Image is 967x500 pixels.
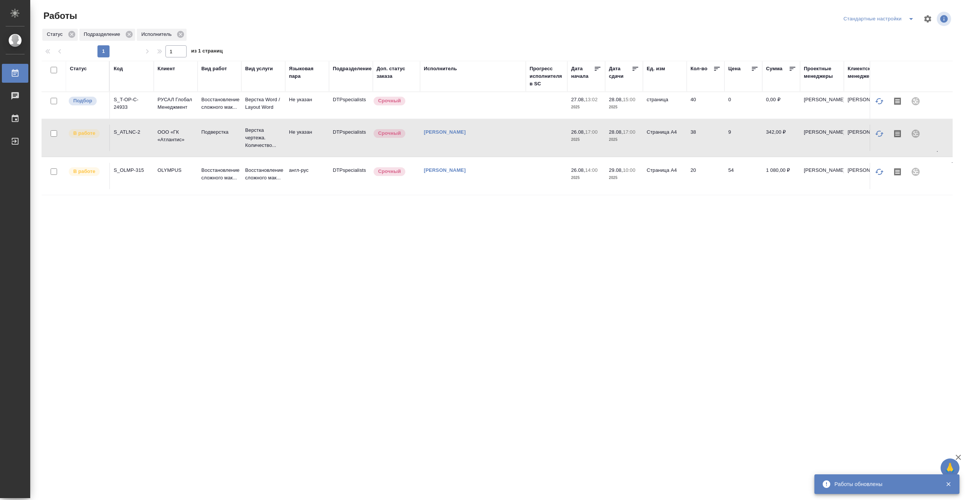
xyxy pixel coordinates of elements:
td: 0,00 ₽ [762,92,800,119]
td: Не указан [285,125,329,151]
div: Доп. статус заказа [377,65,416,80]
p: Статус [47,31,65,38]
div: Исполнитель [137,29,187,41]
td: [PERSON_NAME] [844,125,888,151]
div: Кол-во [690,65,707,73]
p: 10:00 [623,167,635,173]
p: 2025 [609,136,639,144]
div: S_ATLNC-2 [114,128,150,136]
span: 🙏 [944,460,956,476]
span: Настроить таблицу [919,10,937,28]
p: Исполнитель [141,31,174,38]
div: Код [114,65,123,73]
button: Обновить [870,92,888,110]
div: S_OLMP-315 [114,167,150,174]
p: 26.08, [571,167,585,173]
button: Скопировать мини-бриф [888,92,907,110]
td: 1 080,00 ₽ [762,163,800,189]
td: англ-рус [285,163,329,189]
p: Верстка чертежа. Количество... [245,127,281,149]
td: Не указан [285,92,329,119]
td: Страница А4 [643,125,687,151]
a: [PERSON_NAME] [424,167,466,173]
td: страница [643,92,687,119]
span: из 1 страниц [191,46,223,57]
p: 28.08, [609,97,623,102]
td: 9 [724,125,762,151]
p: 2025 [609,174,639,182]
div: Языковая пара [289,65,325,80]
div: Исполнитель выполняет работу [68,167,105,177]
button: Обновить [870,125,888,143]
div: Подразделение [333,65,372,73]
a: [PERSON_NAME] [424,129,466,135]
div: Клиентские менеджеры [848,65,884,80]
p: 15:00 [623,97,635,102]
div: Исполнитель выполняет работу [68,128,105,139]
td: 20 [687,163,724,189]
p: В работе [73,130,95,137]
td: 38 [687,125,724,151]
p: OLYMPUS [158,167,194,174]
p: 26.08, [571,129,585,135]
p: Срочный [378,97,401,105]
td: [PERSON_NAME] [844,163,888,189]
p: 2025 [609,103,639,111]
div: Сумма [766,65,782,73]
div: split button [842,13,919,25]
td: DTPspecialists [329,92,373,119]
p: Подверстка [201,128,238,136]
td: [PERSON_NAME] [800,92,844,119]
p: 14:00 [585,167,598,173]
div: Статус [70,65,87,73]
td: 342,00 ₽ [762,125,800,151]
td: [PERSON_NAME] [844,92,888,119]
p: 28.08, [609,129,623,135]
p: Восстановление сложного мак... [201,167,238,182]
p: Подразделение [84,31,123,38]
div: Дата начала [571,65,594,80]
p: РУСАЛ Глобал Менеджмент [158,96,194,111]
td: 0 [724,92,762,119]
td: DTPspecialists [329,163,373,189]
td: [PERSON_NAME] [800,125,844,151]
div: Статус [42,29,78,41]
p: 29.08, [609,167,623,173]
p: 2025 [571,174,601,182]
div: Проект не привязан [907,92,925,110]
p: 2025 [571,136,601,144]
p: Восстановление сложного мак... [201,96,238,111]
td: DTPspecialists [329,125,373,151]
div: Проект не привязан [907,125,925,143]
div: S_T-OP-C-24933 [114,96,150,111]
div: Клиент [158,65,175,73]
p: 17:00 [623,129,635,135]
span: Работы [42,10,77,22]
div: Дата сдачи [609,65,632,80]
button: Скопировать мини-бриф [888,125,907,143]
td: Страница А4 [643,163,687,189]
td: 54 [724,163,762,189]
div: Исполнитель [424,65,457,73]
button: Закрыть [941,481,956,488]
div: Работы обновлены [834,480,934,488]
p: Восстановление сложного мак... [245,167,281,182]
div: Проектные менеджеры [804,65,840,80]
div: Прогресс исполнителя в SC [530,65,564,88]
p: В работе [73,168,95,175]
td: 40 [687,92,724,119]
td: [PERSON_NAME] [800,163,844,189]
p: Подбор [73,97,92,105]
div: Цена [728,65,741,73]
button: Обновить [870,163,888,181]
p: 13:02 [585,97,598,102]
button: 🙏 [941,458,959,477]
span: Посмотреть информацию [937,12,953,26]
p: ООО «ГК «Атлантис» [158,128,194,144]
div: Вид работ [201,65,227,73]
p: Срочный [378,168,401,175]
button: Скопировать мини-бриф [888,163,907,181]
p: Срочный [378,130,401,137]
div: Вид услуги [245,65,273,73]
p: 17:00 [585,129,598,135]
